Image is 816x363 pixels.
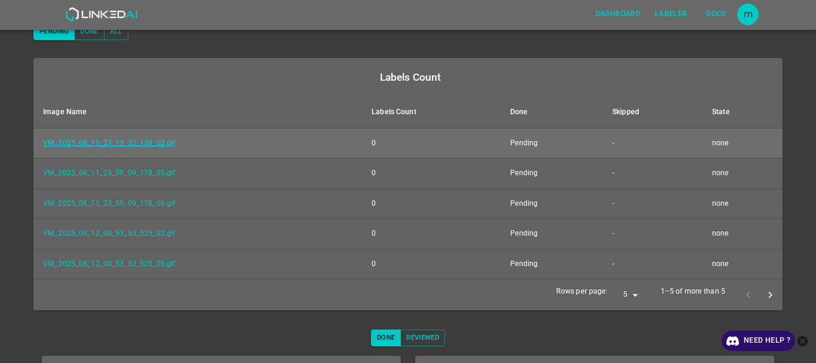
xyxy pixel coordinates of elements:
button: close-help [795,331,810,351]
td: Pending [501,219,603,249]
button: Reviewed [400,330,445,346]
td: Pending [501,188,603,219]
a: Need Help ? [722,331,795,351]
td: 0 [362,249,500,279]
th: State [703,96,783,129]
img: LinkedAI [65,7,137,22]
button: Open settings [737,4,759,25]
button: Docs [697,4,735,24]
th: Done [501,96,603,129]
a: Labeler [648,2,694,26]
button: Done [74,23,104,40]
a: VM_2025_08_12_00_53_53_525_05.gif [43,260,175,268]
button: Done [371,330,401,346]
td: - [603,188,703,219]
a: Dashboard [588,2,648,26]
th: Skipped [603,96,703,129]
a: VM_2025_08_11_23_59_09_178_05.gif [43,169,175,177]
div: 5 [613,287,642,303]
td: 0 [362,219,500,249]
p: 1–5 of more than 5 [661,286,725,297]
td: none [703,219,783,249]
td: - [603,219,703,249]
th: Labels Count [362,96,500,129]
button: next page [759,284,781,306]
td: 0 [362,158,500,189]
td: - [603,128,703,158]
a: Docs [694,2,737,26]
div: Labels Count [43,69,778,86]
button: All [104,23,128,40]
td: Pending [501,249,603,279]
button: Pending [33,23,75,40]
td: 0 [362,128,500,158]
td: none [703,128,783,158]
button: Labeler [650,4,692,24]
p: Rows per page: [556,286,608,297]
td: none [703,158,783,189]
a: VM_2025_08_11_23_59_09_178_06.gif [43,199,175,208]
td: none [703,188,783,219]
div: m [737,4,759,25]
td: none [703,249,783,279]
td: Pending [501,128,603,158]
a: VM_2025_08_12_00_53_53_525_02.gif [43,229,175,237]
td: 0 [362,188,500,219]
td: - [603,249,703,279]
th: Image Name [33,96,362,129]
td: Pending [501,158,603,189]
td: - [603,158,703,189]
a: VM_2025_08_10_23_13_32_138_02.gif [43,139,175,147]
button: Dashboard [591,4,645,24]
